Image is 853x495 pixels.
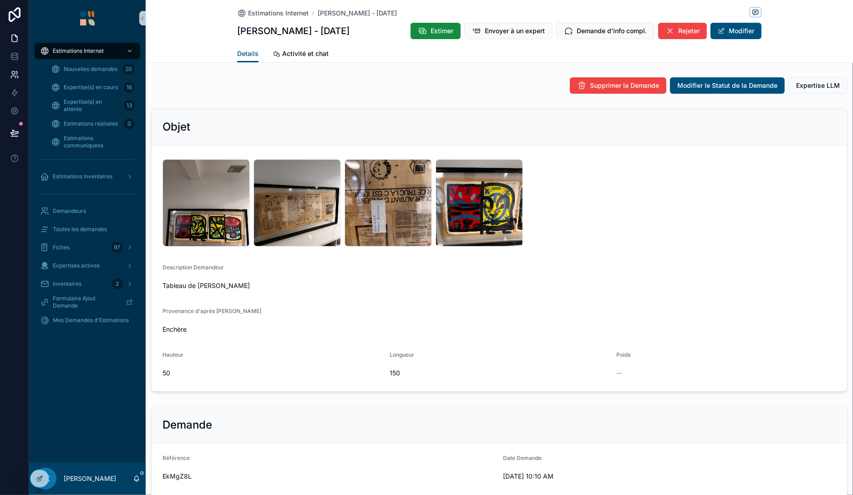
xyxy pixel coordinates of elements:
[318,9,397,18] a: [PERSON_NAME] - [DATE]
[112,278,123,289] div: 2
[35,221,140,237] a: Toutes les demandes
[431,26,453,35] span: Estimer
[64,120,118,127] span: Estimations réalisées
[162,281,836,290] span: Tableau de [PERSON_NAME]
[570,77,666,94] button: Supprimer la Demande
[46,79,140,96] a: Expertise(s) en cours16
[162,120,190,134] h2: Objet
[237,49,259,58] span: Details
[162,308,261,314] span: Provenance d'après [PERSON_NAME]
[64,84,118,91] span: Expertise(s) en cours
[53,47,104,55] span: Estimations Internet
[53,173,112,180] span: Estimations Inventaires
[237,25,350,37] h1: [PERSON_NAME] - [DATE]
[64,474,116,483] p: [PERSON_NAME]
[237,45,259,63] a: Details
[411,23,461,39] button: Estimer
[616,369,622,378] span: --
[556,23,655,39] button: Demande d'info compl.
[35,239,140,256] a: Fiches97
[670,77,785,94] button: Modifier le Statut de la Demande
[503,472,836,481] span: [DATE] 10:10 AM
[162,418,212,432] h2: Demande
[162,369,382,378] span: 50
[124,82,135,93] div: 16
[53,244,70,251] span: Fiches
[485,26,545,35] span: Envoyer à un expert
[282,49,329,58] span: Activité et chat
[503,455,542,461] span: Date Demande
[464,23,553,39] button: Envoyer à un expert
[162,472,496,481] span: EkMgZ8L
[162,325,836,334] span: Enchère
[35,312,140,328] a: Mes Demandes d'Estimations
[80,11,95,25] img: App logo
[29,36,146,340] div: scrollable content
[678,26,700,35] span: Rejeter
[53,226,107,233] span: Toutes les demandes
[64,98,120,113] span: Expertise(s) en attente
[64,135,131,149] span: Estimations communiquées
[46,134,140,150] a: Estimations communiquées
[46,61,140,77] a: Nouvelles demandes20
[35,258,140,274] a: Expertises actives
[53,280,81,288] span: Inventaires
[616,351,630,358] span: Poids
[711,23,762,39] button: Modifier
[273,45,329,64] a: Activité et chat
[53,317,129,324] span: Mes Demandes d'Estimations
[577,26,647,35] span: Demande d'info compl.
[590,81,659,90] span: Supprimer la Demande
[162,264,224,271] span: Description Demandeur
[248,9,309,18] span: Estimations Internet
[64,66,117,73] span: Nouvelles demandes
[658,23,707,39] button: Rejeter
[46,97,140,114] a: Expertise(s) en attente13
[390,351,414,358] span: Longueur
[35,276,140,292] a: Inventaires2
[35,168,140,185] a: Estimations Inventaires
[122,64,135,75] div: 20
[124,100,135,111] div: 13
[162,455,190,461] span: Référence
[390,369,609,378] span: 150
[237,9,309,18] a: Estimations Internet
[35,203,140,219] a: Demandeurs
[677,81,777,90] span: Modifier le Statut de la Demande
[53,295,119,309] span: Formulaire Ajout Demande
[46,116,140,132] a: Estimations réalisées0
[53,262,100,269] span: Expertises actives
[124,118,135,129] div: 0
[111,242,123,253] div: 97
[35,43,140,59] a: Estimations Internet
[162,351,183,358] span: Hauteur
[788,77,848,94] button: Expertise LLM
[796,81,840,90] span: Expertise LLM
[35,294,140,310] a: Formulaire Ajout Demande
[53,207,86,215] span: Demandeurs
